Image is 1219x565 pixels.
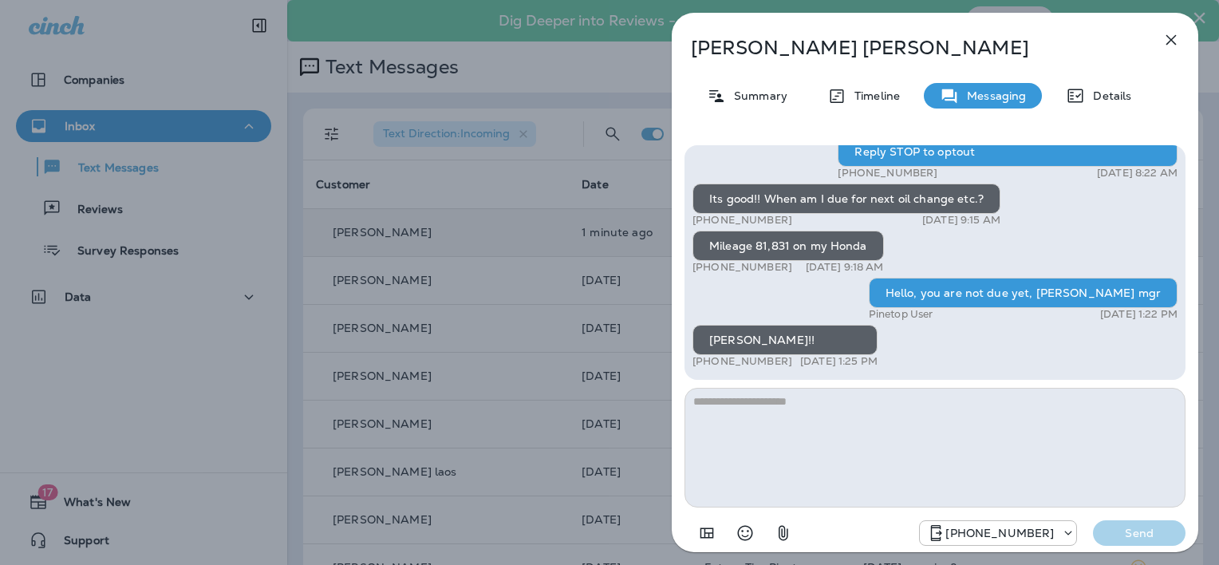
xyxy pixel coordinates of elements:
[922,214,1000,227] p: [DATE] 9:15 AM
[692,184,1000,214] div: Its good!! When am I due for next oil change etc.?
[692,231,884,261] div: Mileage 81,831 on my Honda
[806,261,884,274] p: [DATE] 9:18 AM
[869,308,933,321] p: Pinetop User
[1085,89,1131,102] p: Details
[692,325,878,355] div: [PERSON_NAME]!!
[692,355,792,368] p: [PHONE_NUMBER]
[691,37,1126,59] p: [PERSON_NAME] [PERSON_NAME]
[846,89,900,102] p: Timeline
[945,527,1054,539] p: [PHONE_NUMBER]
[1097,167,1178,180] p: [DATE] 8:22 AM
[692,214,792,227] p: [PHONE_NUMBER]
[869,278,1178,308] div: Hello, you are not due yet, [PERSON_NAME] mgr
[838,167,937,180] p: [PHONE_NUMBER]
[726,89,787,102] p: Summary
[920,524,1076,543] div: +1 (928) 232-1970
[729,517,761,549] button: Select an emoji
[1100,308,1178,321] p: [DATE] 1:22 PM
[692,261,792,274] p: [PHONE_NUMBER]
[800,355,878,368] p: [DATE] 1:25 PM
[959,89,1026,102] p: Messaging
[691,517,723,549] button: Add in a premade template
